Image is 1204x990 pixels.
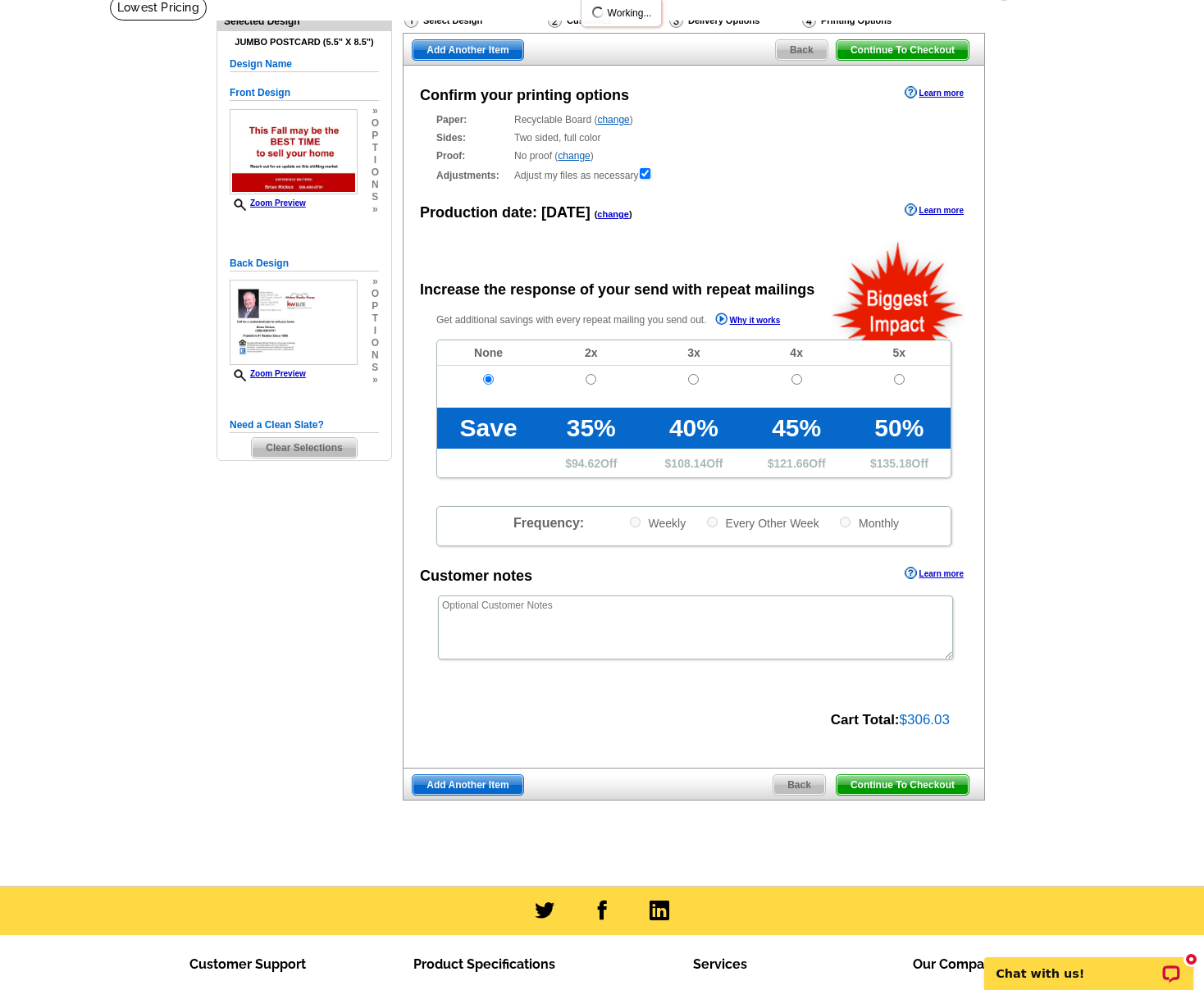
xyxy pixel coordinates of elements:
span: Add Another Item [413,775,522,795]
td: $ Off [540,449,642,477]
a: change [597,209,629,219]
span: » [372,203,379,216]
span: Frequency: [513,516,584,530]
span: Our Company [913,956,1000,972]
iframe: LiveChat chat widget [974,938,1204,990]
img: small-thumb.jpg [230,280,358,365]
img: Printing Options & Summary [802,13,816,28]
h5: Back Design [230,256,379,271]
a: change [558,150,590,162]
strong: Proof: [436,148,509,163]
div: Production date: [420,202,632,224]
span: s [372,191,379,203]
div: Customize [546,12,668,29]
strong: Paper: [436,112,509,127]
td: 5x [848,340,951,366]
td: None [437,340,540,366]
span: » [372,374,379,386]
span: o [372,117,379,130]
a: Why it works [715,313,781,330]
strong: Sides: [436,130,509,145]
div: Adjust my files as necessary [436,167,951,183]
img: Delivery Options [669,13,683,28]
span: p [372,300,379,313]
div: Customer notes [420,565,532,587]
td: 40% [642,408,745,449]
h5: Need a Clean Slate? [230,417,379,433]
span: 94.62 [572,457,600,470]
p: Get additional savings with every repeat mailing you send out. [436,311,815,330]
span: s [372,362,379,374]
td: 45% [746,408,848,449]
img: loading... [591,6,604,19]
td: $ Off [746,449,848,477]
a: Zoom Preview [230,198,306,208]
a: Back [775,39,828,61]
span: i [372,325,379,337]
div: Recyclable Board ( ) [436,112,951,127]
div: No proof ( ) [436,148,951,163]
td: 3x [642,340,745,366]
span: p [372,130,379,142]
span: n [372,349,379,362]
td: $ Off [848,449,951,477]
a: Learn more [905,203,964,217]
span: Customer Support [189,956,306,972]
span: 121.66 [774,457,810,470]
label: Weekly [628,515,686,531]
input: Weekly [630,517,641,527]
a: Learn more [905,86,964,99]
span: o [372,167,379,179]
div: Delivery Options [668,12,800,33]
span: o [372,337,379,349]
div: Selected Design [217,13,391,29]
strong: Adjustments: [436,168,509,183]
td: Save [437,408,540,449]
a: Back [773,774,826,796]
img: small-thumb.jpg [230,109,358,194]
img: Select Design [404,13,418,28]
img: Customize [548,13,562,28]
a: Add Another Item [412,774,523,796]
a: Add Another Item [412,39,523,61]
a: Zoom Preview [230,369,306,378]
h4: Jumbo Postcard (5.5" x 8.5") [230,37,379,48]
span: ( ) [595,209,632,219]
span: » [372,105,379,117]
span: 135.18 [877,457,912,470]
span: [DATE] [541,204,591,221]
input: Every Other Week [707,517,718,527]
label: Every Other Week [705,515,819,531]
a: Learn more [905,567,964,580]
div: Select Design [403,12,546,33]
input: Monthly [840,517,851,527]
span: i [372,154,379,167]
span: Services [693,956,747,972]
span: Back [773,775,825,795]
h5: Design Name [230,57,379,72]
span: $306.03 [900,712,950,728]
td: 4x [746,340,848,366]
span: Add Another Item [413,40,522,60]
td: 2x [540,340,642,366]
span: » [372,276,379,288]
span: Product Specifications [413,956,555,972]
span: Back [776,40,828,60]
span: o [372,288,379,300]
div: Printing Options [800,12,944,33]
span: t [372,313,379,325]
span: t [372,142,379,154]
strong: Cart Total: [831,712,900,728]
img: biggestImpact.png [831,240,966,340]
td: $ Off [642,449,745,477]
h5: Front Design [230,85,379,101]
span: n [372,179,379,191]
div: Confirm your printing options [420,84,629,107]
span: Clear Selections [252,438,356,458]
div: Two sided, full color [436,130,951,145]
a: change [597,114,629,125]
label: Monthly [838,515,899,531]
